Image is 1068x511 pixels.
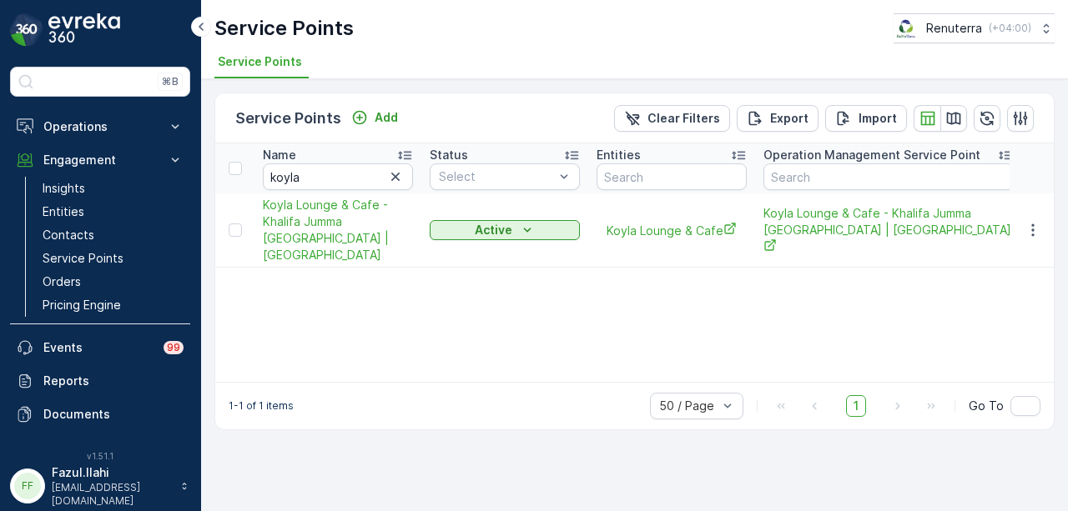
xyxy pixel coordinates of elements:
[36,223,190,247] a: Contacts
[859,110,897,127] p: Import
[36,247,190,270] a: Service Points
[10,398,190,431] a: Documents
[894,19,919,38] img: Screenshot_2024-07-26_at_13.33.01.png
[770,110,809,127] p: Export
[43,227,94,243] p: Contacts
[763,147,980,163] p: Operation Management Service Point
[52,481,172,508] p: [EMAIL_ADDRESS][DOMAIN_NAME]
[235,107,341,130] p: Service Points
[43,339,154,356] p: Events
[647,110,720,127] p: Clear Filters
[345,108,405,128] button: Add
[475,222,512,238] p: Active
[229,223,242,237] div: Toggle Row Selected
[36,200,190,223] a: Entities
[36,293,190,317] a: Pricing Engine
[43,297,121,313] p: Pricing Engine
[52,464,172,481] p: Fazul.Ilahi
[43,250,123,267] p: Service Points
[969,398,1004,414] span: Go To
[43,406,184,423] p: Documents
[825,105,907,132] button: Import
[10,364,190,398] a: Reports
[10,143,190,177] button: Engagement
[167,341,180,354] p: 99
[375,109,398,126] p: Add
[10,110,190,143] button: Operations
[737,105,819,132] button: Export
[607,222,737,239] a: Koyla Lounge & Cafe
[430,220,580,240] button: Active
[263,163,413,190] input: Search
[10,13,43,47] img: logo
[10,331,190,364] a: Events99
[263,197,413,263] span: Koyla Lounge & Cafe - Khalifa Jumma [GEOGRAPHIC_DATA] | [GEOGRAPHIC_DATA]
[48,13,120,47] img: logo_dark-DEwI_e13.png
[430,147,468,163] p: Status
[614,105,730,132] button: Clear Filters
[989,22,1031,35] p: ( +04:00 )
[10,464,190,508] button: FFFazul.Ilahi[EMAIL_ADDRESS][DOMAIN_NAME]
[763,205,1014,256] a: Koyla Lounge & Cafe - Khalifa Jumma Al Naboodah Building | Karama
[763,205,1014,256] span: Koyla Lounge & Cafe - Khalifa Jumma [GEOGRAPHIC_DATA] | [GEOGRAPHIC_DATA]
[763,163,1014,190] input: Search
[43,373,184,389] p: Reports
[43,152,157,168] p: Engagement
[36,177,190,200] a: Insights
[43,273,81,290] p: Orders
[162,75,179,88] p: ⌘B
[43,203,84,220] p: Entities
[926,20,982,37] p: Renuterra
[214,15,354,42] p: Service Points
[229,399,294,413] p: 1-1 of 1 items
[263,147,296,163] p: Name
[43,118,157,135] p: Operations
[597,147,641,163] p: Entities
[597,163,747,190] input: Search
[846,395,866,417] span: 1
[263,197,413,263] a: Koyla Lounge & Cafe - Khalifa Jumma Al Naboodah Building | Karama
[10,451,190,461] span: v 1.51.1
[439,168,554,185] p: Select
[14,473,41,499] div: FF
[36,270,190,293] a: Orders
[218,53,302,70] span: Service Points
[43,180,85,197] p: Insights
[894,13,1055,43] button: Renuterra(+04:00)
